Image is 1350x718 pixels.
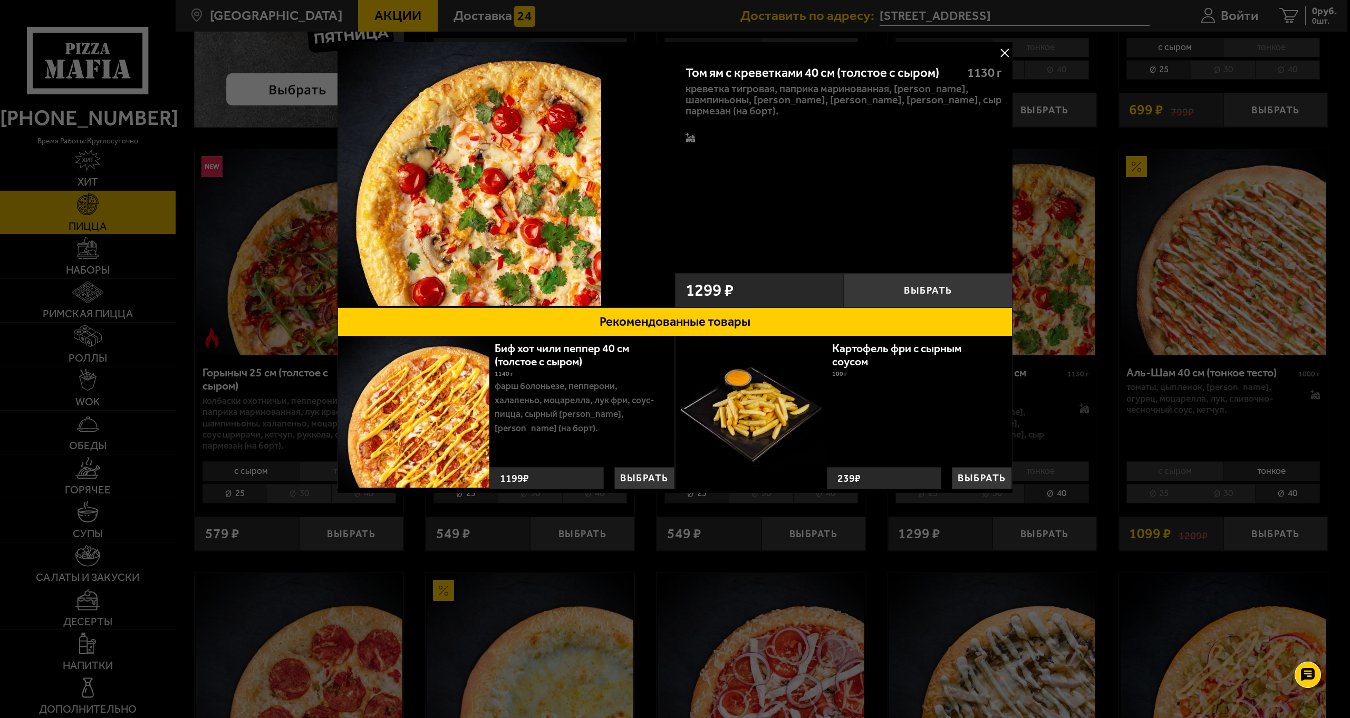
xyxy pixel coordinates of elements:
[495,370,513,377] span: 1140 г
[495,379,667,435] p: фарш болоньезе, пепперони, халапеньо, моцарелла, лук фри, соус-пицца, сырный [PERSON_NAME], [PERS...
[686,282,734,298] span: 1299 ₽
[497,468,532,489] strong: 1199 ₽
[686,65,956,81] div: Том ям с креветками 40 см (толстое с сыром)
[844,273,1012,307] button: Выбрать
[832,370,847,377] span: 100 г
[952,467,1012,489] button: Выбрать
[967,65,1002,80] span: 1130 г
[686,83,1002,117] p: креветка тигровая, паприка маринованная, [PERSON_NAME], шампиньоны, [PERSON_NAME], [PERSON_NAME],...
[337,307,1012,336] button: Рекомендованные товары
[337,42,601,306] img: Том ям с креветками 40 см (толстое с сыром)
[832,342,961,368] a: Картофель фри с сырным соусом
[614,467,674,489] button: Выбрать
[337,42,675,307] a: Том ям с креветками 40 см (толстое с сыром)
[495,342,629,368] a: Биф хот чили пеппер 40 см (толстое с сыром)
[835,468,863,489] strong: 239 ₽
